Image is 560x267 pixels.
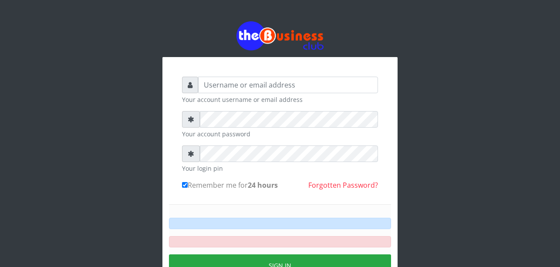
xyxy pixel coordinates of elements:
small: Your account password [182,129,378,139]
a: Forgotten Password? [308,180,378,190]
input: Remember me for24 hours [182,182,188,188]
small: Your account username or email address [182,95,378,104]
small: Your login pin [182,164,378,173]
input: Username or email address [198,77,378,93]
label: Remember me for [182,180,278,190]
b: 24 hours [248,180,278,190]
